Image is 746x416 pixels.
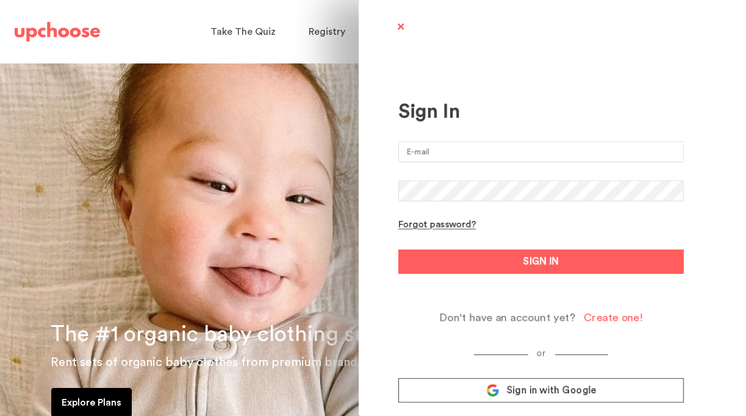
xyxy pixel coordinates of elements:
[398,142,684,162] input: E-mail
[523,254,559,269] span: SIGN IN
[398,249,684,274] button: SIGN IN
[507,384,597,396] span: Sign in with Google
[398,220,476,231] div: Forgot password?
[584,310,644,325] div: Create one!
[439,310,576,325] span: Don't have an account yet?
[528,349,554,358] span: or
[398,100,684,123] div: Sign In
[398,378,684,403] a: Sign in with Google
